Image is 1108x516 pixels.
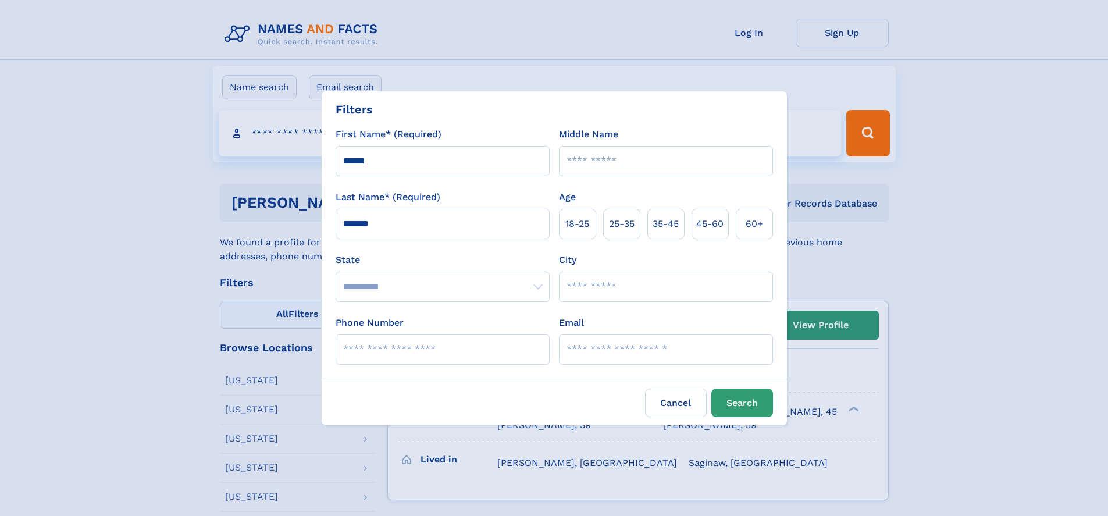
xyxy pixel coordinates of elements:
span: 35‑45 [653,217,679,231]
button: Search [711,389,773,417]
span: 45‑60 [696,217,724,231]
span: 18‑25 [565,217,589,231]
label: Age [559,190,576,204]
span: 60+ [746,217,763,231]
span: 25‑35 [609,217,635,231]
label: Phone Number [336,316,404,330]
label: State [336,253,550,267]
label: Email [559,316,584,330]
label: Last Name* (Required) [336,190,440,204]
label: First Name* (Required) [336,127,441,141]
label: City [559,253,576,267]
label: Middle Name [559,127,618,141]
label: Cancel [645,389,707,417]
div: Filters [336,101,373,118]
